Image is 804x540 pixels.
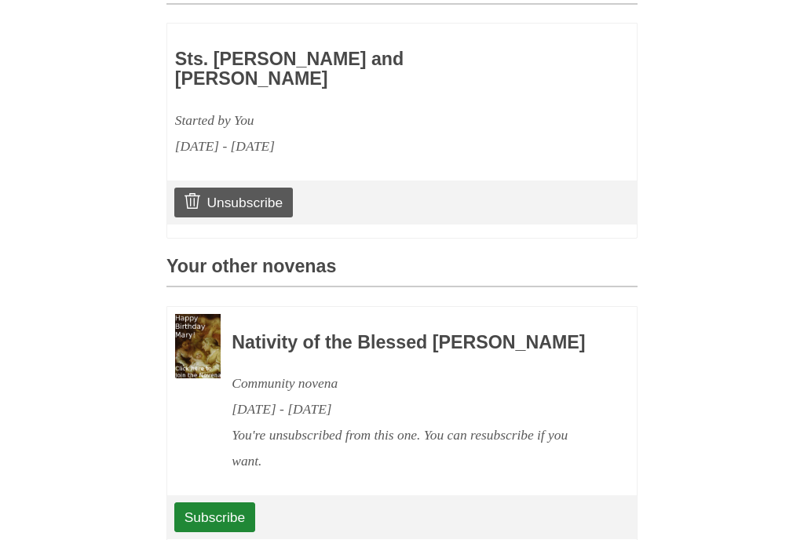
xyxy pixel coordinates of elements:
h3: Nativity of the Blessed [PERSON_NAME] [232,333,594,353]
div: You're unsubscribed from this one. You can resubscribe if you want. [232,422,594,474]
div: [DATE] - [DATE] [175,133,538,159]
h3: Your other novenas [166,257,638,287]
a: Subscribe [174,502,255,532]
a: Unsubscribe [174,188,293,217]
div: [DATE] - [DATE] [232,396,594,422]
img: Novena image [175,314,221,378]
h3: Sts. [PERSON_NAME] and [PERSON_NAME] [175,49,538,89]
div: Community novena [232,370,594,396]
div: Started by You [175,108,538,133]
